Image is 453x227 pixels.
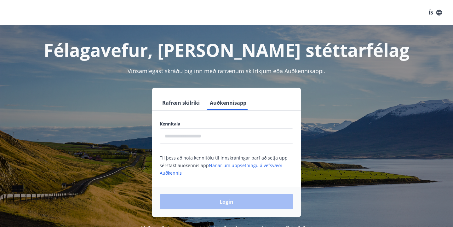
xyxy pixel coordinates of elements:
h1: Félagavefur, [PERSON_NAME] stéttarfélag [8,38,445,62]
a: Nánar um uppsetningu á vefsvæði Auðkennis [160,162,282,176]
span: Vinsamlegast skráðu þig inn með rafrænum skilríkjum eða Auðkennisappi. [128,67,325,75]
button: Auðkennisapp [207,95,249,110]
label: Kennitala [160,121,293,127]
button: ÍS [425,7,445,18]
button: Rafræn skilríki [160,95,202,110]
span: Til þess að nota kennitölu til innskráningar þarf að setja upp sérstakt auðkennis app [160,155,288,176]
